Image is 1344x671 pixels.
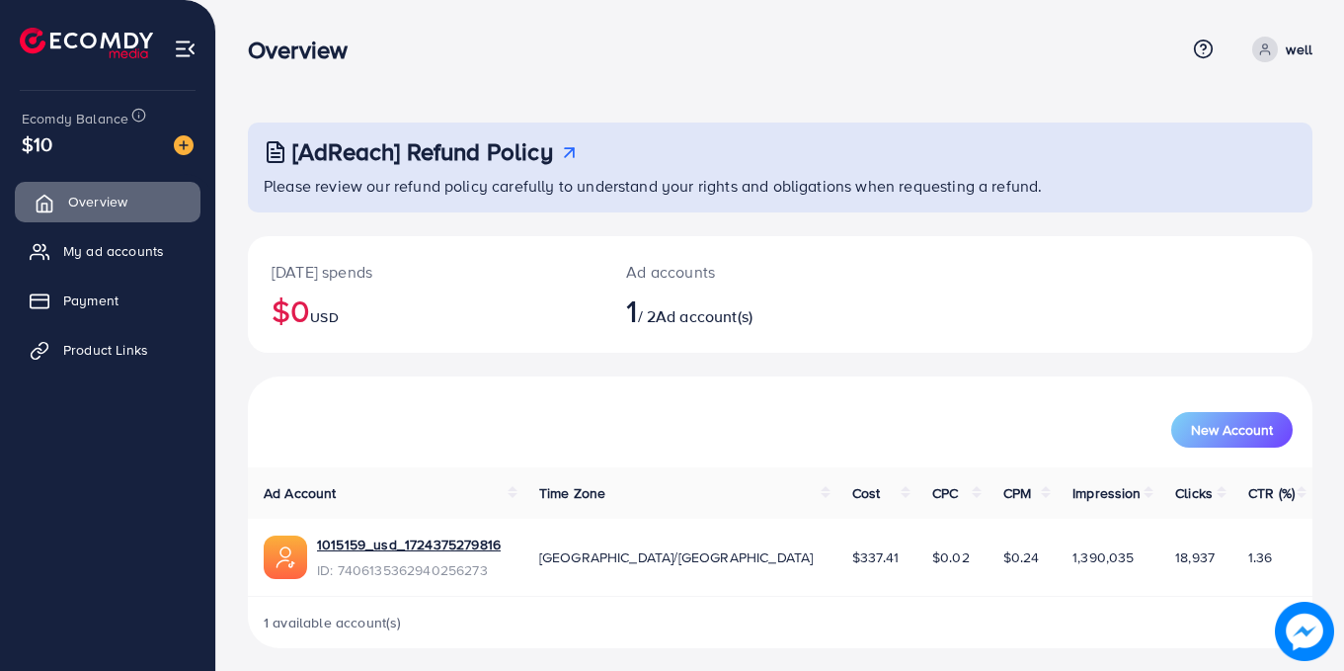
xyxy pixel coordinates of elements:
[656,305,752,327] span: Ad account(s)
[932,483,958,503] span: CPC
[63,291,119,310] span: Payment
[1003,547,1040,567] span: $0.24
[15,330,200,370] a: Product Links
[20,28,153,58] img: logo
[626,288,637,333] span: 1
[22,129,52,158] span: $10
[1072,547,1134,567] span: 1,390,035
[852,483,881,503] span: Cost
[1275,602,1334,661] img: image
[1175,483,1213,503] span: Clicks
[626,260,845,284] p: Ad accounts
[1003,483,1031,503] span: CPM
[1248,547,1273,567] span: 1.36
[68,192,127,211] span: Overview
[264,613,402,632] span: 1 available account(s)
[1171,412,1293,448] button: New Account
[264,536,307,579] img: ic-ads-acc.e4c84228.svg
[63,340,148,360] span: Product Links
[1286,38,1312,61] p: well
[539,483,605,503] span: Time Zone
[1175,547,1215,567] span: 18,937
[1244,37,1312,62] a: well
[539,547,814,567] span: [GEOGRAPHIC_DATA]/[GEOGRAPHIC_DATA]
[626,292,845,329] h2: / 2
[22,109,128,128] span: Ecomdy Balance
[317,560,501,580] span: ID: 7406135362940256273
[15,182,200,221] a: Overview
[174,135,194,155] img: image
[932,547,970,567] span: $0.02
[264,174,1301,198] p: Please review our refund policy carefully to understand your rights and obligations when requesti...
[1072,483,1142,503] span: Impression
[272,260,579,284] p: [DATE] spends
[1191,423,1273,437] span: New Account
[1248,483,1295,503] span: CTR (%)
[292,137,553,166] h3: [AdReach] Refund Policy
[15,231,200,271] a: My ad accounts
[272,292,579,329] h2: $0
[248,36,363,64] h3: Overview
[310,307,338,327] span: USD
[174,38,197,60] img: menu
[852,547,899,567] span: $337.41
[264,483,337,503] span: Ad Account
[63,241,164,261] span: My ad accounts
[15,281,200,320] a: Payment
[317,535,501,554] a: 1015159_usd_1724375279816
